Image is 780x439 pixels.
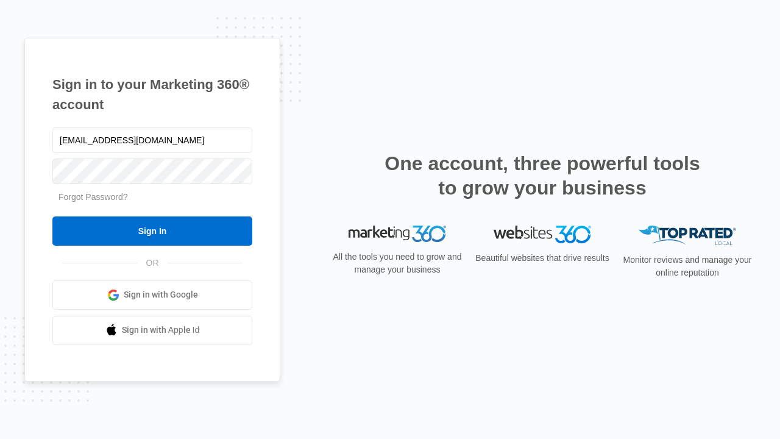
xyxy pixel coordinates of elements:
[124,288,198,301] span: Sign in with Google
[138,257,168,269] span: OR
[494,226,591,243] img: Websites 360
[474,252,611,265] p: Beautiful websites that drive results
[349,226,446,243] img: Marketing 360
[52,280,252,310] a: Sign in with Google
[52,216,252,246] input: Sign In
[381,151,704,200] h2: One account, three powerful tools to grow your business
[58,192,128,202] a: Forgot Password?
[329,251,466,276] p: All the tools you need to grow and manage your business
[52,316,252,345] a: Sign in with Apple Id
[52,74,252,115] h1: Sign in to your Marketing 360® account
[122,324,200,337] span: Sign in with Apple Id
[52,127,252,153] input: Email
[639,226,736,246] img: Top Rated Local
[619,254,756,279] p: Monitor reviews and manage your online reputation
